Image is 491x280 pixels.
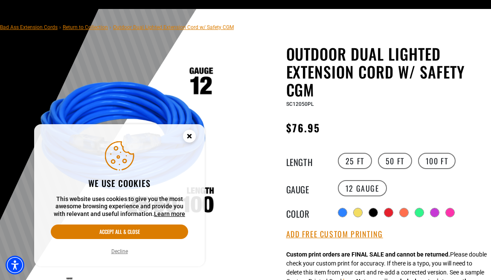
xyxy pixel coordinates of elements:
a: Return to Collection [63,24,108,30]
strong: Custom print orders are FINAL SALE and cannot be returned. [286,251,450,258]
button: Add Free Custom Printing [286,230,383,239]
p: This website uses cookies to give you the most awesome browsing experience and provide you with r... [51,195,188,218]
div: Accessibility Menu [6,256,24,274]
legend: Length [286,155,329,166]
aside: Cookie Consent [34,124,205,267]
span: Outdoor Dual Lighted Extension Cord w/ Safety CGM [113,24,234,30]
button: Decline [109,247,131,256]
label: 25 FT [338,153,372,169]
label: 50 FT [378,153,412,169]
h2: We use cookies [51,178,188,189]
label: 100 FT [418,153,456,169]
a: This website uses cookies to give you the most awesome browsing experience and provide you with r... [154,210,185,217]
label: 12 Gauge [338,180,387,196]
span: › [110,24,111,30]
h1: Outdoor Dual Lighted Extension Cord w/ Safety CGM [286,45,485,99]
button: Accept all & close [51,225,188,239]
legend: Gauge [286,183,329,194]
legend: Color [286,207,329,218]
span: › [59,24,61,30]
span: SC12050PL [286,101,314,107]
span: $76.95 [286,120,320,135]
